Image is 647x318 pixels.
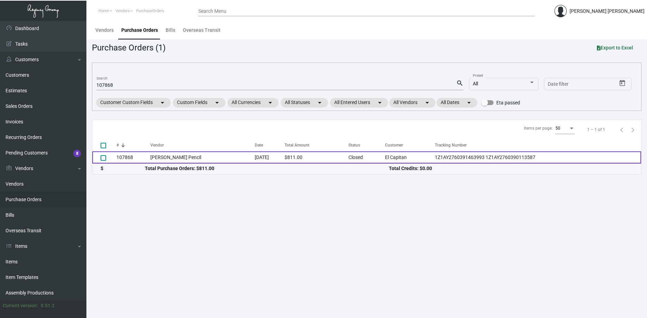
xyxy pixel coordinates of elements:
span: Export to Excel [597,45,633,50]
mat-chip: All Statuses [281,98,328,107]
span: Home [99,9,109,13]
div: Vendor [150,142,255,148]
div: Total Purchase Orders: $811.00 [145,165,389,172]
mat-icon: search [456,79,463,87]
span: PurchaseOrders [136,9,164,13]
div: Total Amount [284,142,309,148]
td: [DATE] [255,151,284,163]
button: Open calendar [617,78,628,89]
mat-chip: All Vendors [389,98,435,107]
td: El Capitan [385,151,435,163]
mat-icon: arrow_drop_down [423,99,431,107]
div: Bills [166,27,175,34]
img: admin@bootstrapmaster.com [554,5,567,17]
mat-chip: All Entered Users [330,98,388,107]
div: Current version: [3,302,38,309]
div: 1 – 1 of 1 [587,127,605,133]
div: # [116,142,119,148]
mat-chip: All Dates [437,98,477,107]
button: Next page [627,124,638,135]
td: 1Z1AY2760391463993 1Z1AY2760390113587 [435,151,641,163]
span: Vendors [115,9,130,13]
input: End date [575,82,608,87]
mat-chip: Custom Fields [173,98,225,107]
div: Items per page: [524,125,553,131]
div: Purchase Orders [121,27,158,34]
div: [PERSON_NAME] [PERSON_NAME] [570,8,645,15]
div: Customer [385,142,403,148]
div: Date [255,142,263,148]
div: Date [255,142,284,148]
mat-icon: arrow_drop_down [158,99,167,107]
button: Previous page [616,124,627,135]
div: Tracking Number [435,142,641,148]
div: Purchase Orders (1) [92,41,166,54]
input: Start date [548,82,569,87]
div: # [116,142,150,148]
div: Status [348,142,385,148]
mat-icon: arrow_drop_down [266,99,274,107]
div: Status [348,142,360,148]
div: Vendor [150,142,164,148]
mat-chip: Customer Custom Fields [96,98,171,107]
td: 107868 [116,151,150,163]
mat-icon: arrow_drop_down [465,99,473,107]
mat-select: Items per page: [555,126,575,131]
mat-chip: All Currencies [227,98,279,107]
td: $811.00 [284,151,348,163]
div: Tracking Number [435,142,467,148]
div: $ [101,165,145,172]
td: [PERSON_NAME] Pencil [150,151,255,163]
span: 50 [555,126,560,131]
mat-icon: arrow_drop_down [376,99,384,107]
div: Total Credits: $0.00 [389,165,633,172]
button: Export to Excel [591,41,639,54]
div: Customer [385,142,435,148]
mat-icon: arrow_drop_down [213,99,221,107]
div: Overseas Transit [183,27,221,34]
div: Total Amount [284,142,348,148]
span: Eta passed [496,99,520,107]
td: Closed [348,151,385,163]
div: 0.51.2 [41,302,55,309]
mat-icon: arrow_drop_down [316,99,324,107]
div: Vendors [95,27,114,34]
span: All [473,81,478,86]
